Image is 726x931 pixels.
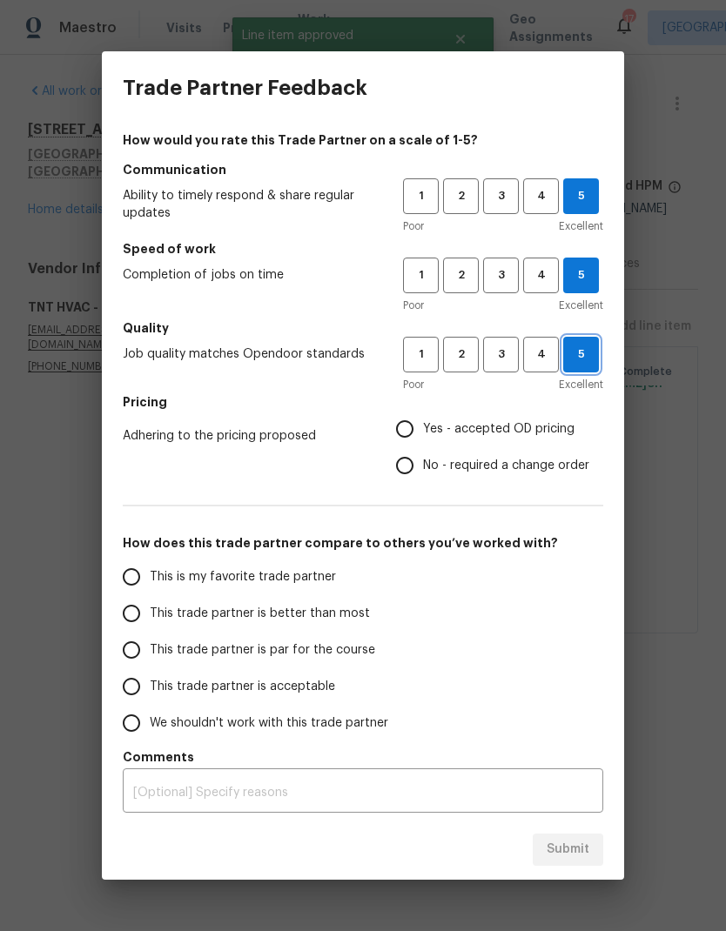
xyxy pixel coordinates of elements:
[150,678,335,696] span: This trade partner is acceptable
[150,568,336,586] span: This is my favorite trade partner
[423,457,589,475] span: No - required a change order
[485,186,517,206] span: 3
[525,265,557,285] span: 4
[150,641,375,660] span: This trade partner is par for the course
[563,178,599,214] button: 5
[563,337,599,372] button: 5
[483,258,519,293] button: 3
[150,714,388,733] span: We shouldn't work with this trade partner
[485,265,517,285] span: 3
[123,345,375,363] span: Job quality matches Opendoor standards
[564,265,598,285] span: 5
[405,186,437,206] span: 1
[123,161,603,178] h5: Communication
[445,345,477,365] span: 2
[396,411,603,484] div: Pricing
[403,178,439,214] button: 1
[423,420,575,439] span: Yes - accepted OD pricing
[123,266,375,284] span: Completion of jobs on time
[123,393,603,411] h5: Pricing
[445,186,477,206] span: 2
[403,376,424,393] span: Poor
[525,345,557,365] span: 4
[403,297,424,314] span: Poor
[123,427,368,445] span: Adhering to the pricing proposed
[443,178,479,214] button: 2
[123,534,603,552] h5: How does this trade partner compare to others you’ve worked with?
[559,218,603,235] span: Excellent
[123,76,367,100] h3: Trade Partner Feedback
[403,218,424,235] span: Poor
[123,240,603,258] h5: Speed of work
[483,337,519,372] button: 3
[559,376,603,393] span: Excellent
[405,265,437,285] span: 1
[523,258,559,293] button: 4
[403,258,439,293] button: 1
[123,187,375,222] span: Ability to timely respond & share regular updates
[525,186,557,206] span: 4
[123,131,603,149] h4: How would you rate this Trade Partner on a scale of 1-5?
[123,559,603,741] div: How does this trade partner compare to others you’ve worked with?
[403,337,439,372] button: 1
[443,337,479,372] button: 2
[150,605,370,623] span: This trade partner is better than most
[523,337,559,372] button: 4
[123,748,603,766] h5: Comments
[405,345,437,365] span: 1
[123,319,603,337] h5: Quality
[559,297,603,314] span: Excellent
[564,345,598,365] span: 5
[443,258,479,293] button: 2
[445,265,477,285] span: 2
[523,178,559,214] button: 4
[485,345,517,365] span: 3
[483,178,519,214] button: 3
[563,258,599,293] button: 5
[564,186,598,206] span: 5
